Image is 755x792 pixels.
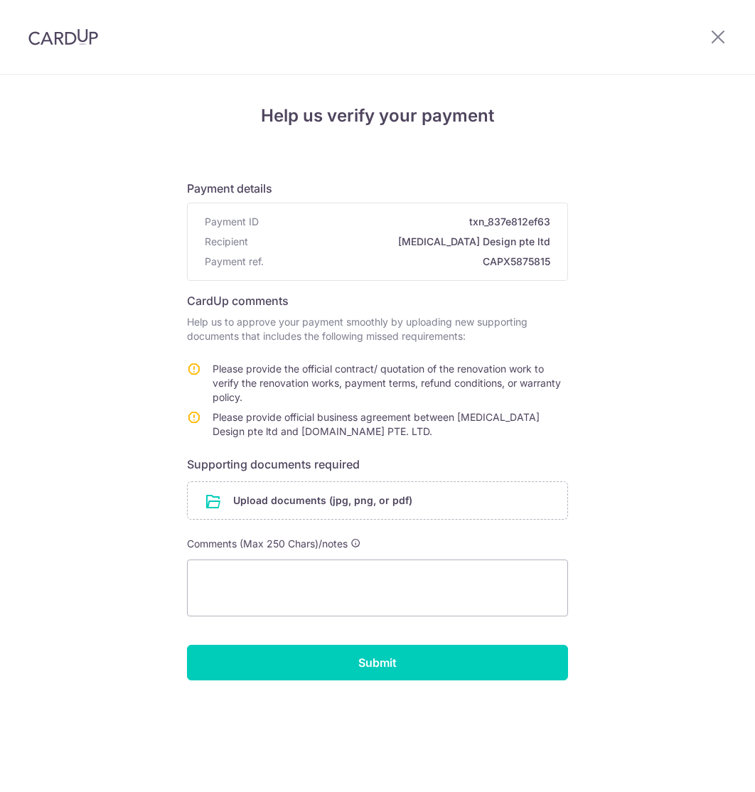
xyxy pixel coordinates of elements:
[187,645,568,680] input: Submit
[187,180,568,197] h6: Payment details
[205,215,259,229] span: Payment ID
[269,255,550,269] span: CAPX5875815
[187,292,568,309] h6: CardUp comments
[187,537,348,550] span: Comments (Max 250 Chars)/notes
[213,363,561,403] span: Please provide the official contract/ quotation of the renovation work to verify the renovation w...
[664,749,741,785] iframe: Opens a widget where you can find more information
[187,315,568,343] p: Help us to approve your payment smoothly by uploading new supporting documents that includes the ...
[254,235,550,249] span: [MEDICAL_DATA] Design pte ltd
[28,28,98,46] img: CardUp
[213,411,540,437] span: Please provide official business agreement between [MEDICAL_DATA] Design pte ltd and [DOMAIN_NAME...
[187,481,568,520] div: Upload documents (jpg, png, or pdf)
[187,103,568,129] h4: Help us verify your payment
[205,235,248,249] span: Recipient
[187,456,568,473] h6: Supporting documents required
[264,215,550,229] span: txn_837e812ef63
[205,255,264,269] span: Payment ref.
